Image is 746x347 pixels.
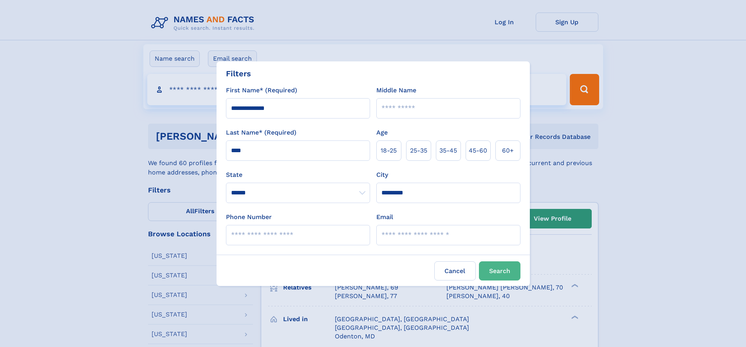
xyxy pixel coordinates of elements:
[226,170,370,180] label: State
[376,170,388,180] label: City
[381,146,397,155] span: 18‑25
[376,212,393,222] label: Email
[439,146,457,155] span: 35‑45
[502,146,514,155] span: 60+
[376,128,388,137] label: Age
[410,146,427,155] span: 25‑35
[469,146,487,155] span: 45‑60
[226,86,297,95] label: First Name* (Required)
[226,68,251,79] div: Filters
[226,212,272,222] label: Phone Number
[226,128,296,137] label: Last Name* (Required)
[376,86,416,95] label: Middle Name
[434,261,476,280] label: Cancel
[479,261,520,280] button: Search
